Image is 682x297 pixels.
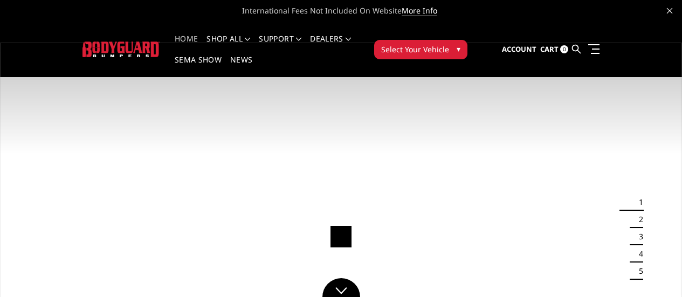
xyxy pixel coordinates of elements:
a: Support [259,35,301,56]
a: News [230,56,252,77]
a: More Info [402,5,437,16]
a: Account [502,35,536,64]
a: Dealers [310,35,351,56]
button: 2 of 5 [632,211,643,228]
span: Cart [540,44,559,54]
span: Select Your Vehicle [381,44,449,55]
a: Home [175,35,198,56]
a: shop all [206,35,250,56]
a: Cart 0 [540,35,568,64]
a: SEMA Show [175,56,222,77]
span: ▾ [457,43,460,54]
a: Click to Down [322,278,360,297]
button: 3 of 5 [632,228,643,245]
span: 0 [560,45,568,53]
img: BODYGUARD BUMPERS [82,42,160,57]
button: 5 of 5 [632,263,643,280]
button: 4 of 5 [632,245,643,263]
span: Account [502,44,536,54]
button: 1 of 5 [632,194,643,211]
button: Select Your Vehicle [374,40,467,59]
